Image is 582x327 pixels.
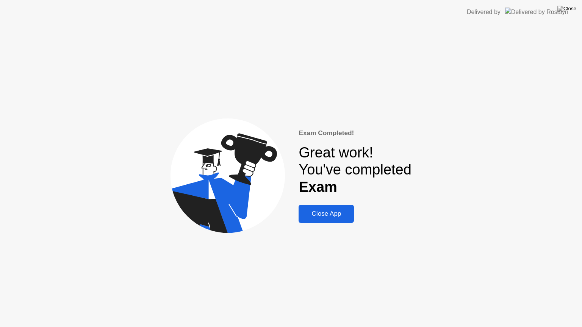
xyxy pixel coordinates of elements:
[505,8,568,16] img: Delivered by Rosalyn
[557,6,576,12] img: Close
[467,8,501,17] div: Delivered by
[299,179,337,195] b: Exam
[299,128,411,138] div: Exam Completed!
[299,144,411,196] div: Great work! You've completed
[301,210,352,218] div: Close App
[299,205,354,223] button: Close App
